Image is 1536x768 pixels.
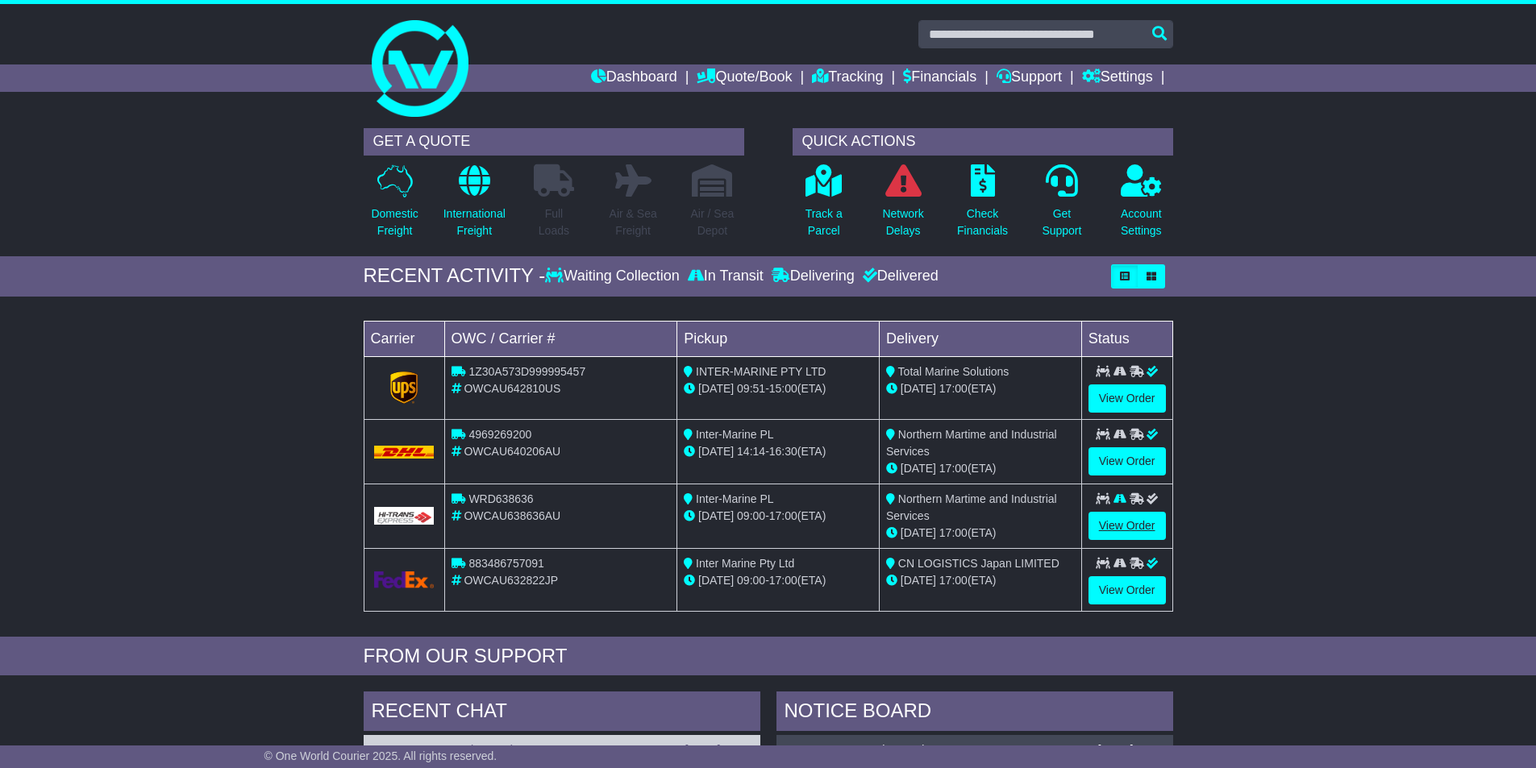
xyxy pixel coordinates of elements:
span: [DATE] [698,382,734,395]
div: Waiting Collection [545,268,683,285]
p: International Freight [443,205,506,239]
span: Northern Martime and Industrial Services [886,428,1057,458]
td: Carrier [364,321,444,356]
span: 359162 [885,743,922,756]
span: 09:51 [737,382,765,395]
a: InternationalFreight [443,164,506,248]
span: OWCAU642810US [464,382,560,395]
span: 359162 [473,743,511,756]
p: Track a Parcel [805,205,843,239]
span: OWCAU640206AU [464,445,560,458]
span: 14:14 [737,445,765,458]
img: GetCarrierServiceLogo [374,507,435,525]
p: Air & Sea Freight [610,205,657,239]
a: Quote/Book [697,64,792,92]
a: Tracking [812,64,883,92]
span: [DATE] [698,509,734,522]
img: GetCarrierServiceLogo [390,372,418,404]
div: Delivered [859,268,939,285]
a: Dashboard [591,64,677,92]
div: ( ) [372,743,752,757]
span: [DATE] [698,445,734,458]
span: OWCAU632822JP [464,574,558,587]
span: 17:00 [939,462,968,475]
span: [DATE] [901,382,936,395]
span: 4969269200 [468,428,531,441]
span: © One World Courier 2025. All rights reserved. [264,749,497,762]
span: 16:30 [769,445,797,458]
span: 17:00 [939,574,968,587]
span: [DATE] [901,526,936,539]
span: 1Z30A573D999995457 [468,365,585,378]
div: [DATE] 14:04 [685,743,751,757]
a: Financials [903,64,976,92]
span: WRD638636 [468,492,533,505]
a: NetworkDelays [881,164,924,248]
div: - (ETA) [684,508,872,525]
a: View Order [1089,512,1166,540]
a: OWCAU638636AU [372,743,469,756]
p: Full Loads [534,205,574,239]
div: GET A QUOTE [364,128,744,156]
p: Air / Sea Depot [691,205,735,239]
span: OWCAU638636AU [464,509,560,522]
div: (ETA) [886,460,1075,477]
span: 09:00 [737,574,765,587]
img: DHL.png [374,446,435,459]
a: View Order [1089,576,1166,604]
span: Inter Marine Pty Ltd [696,557,794,570]
a: View Order [1089,447,1166,475]
a: DomesticFreight [370,164,418,248]
td: Status [1081,321,1172,356]
p: Check Financials [957,205,1008,239]
span: 17:00 [939,526,968,539]
span: CN LOGISTICS Japan LIMITED [898,557,1059,570]
div: [DATE] 12:16 [1097,743,1164,757]
span: [DATE] [901,574,936,587]
td: Pickup [677,321,880,356]
div: (ETA) [886,572,1075,589]
div: RECENT ACTIVITY - [364,264,546,288]
p: Account Settings [1121,205,1162,239]
div: RECENT CHAT [364,691,760,735]
div: - (ETA) [684,443,872,460]
div: - (ETA) [684,572,872,589]
p: Domestic Freight [371,205,418,239]
p: Network Delays [882,205,923,239]
div: FROM OUR SUPPORT [364,645,1173,668]
span: 883486757091 [468,557,543,570]
td: OWC / Carrier # [444,321,677,356]
a: Support [997,64,1062,92]
span: Northern Martime and Industrial Services [886,492,1057,522]
div: NOTICE BOARD [776,691,1173,735]
div: (ETA) [886,380,1075,397]
a: GetSupport [1041,164,1082,248]
span: Inter-Marine PL [696,428,773,441]
span: Inter-Marine PL [696,492,773,505]
span: 17:00 [939,382,968,395]
span: Total Marine Solutions [898,365,1009,378]
p: Get Support [1042,205,1081,239]
td: Delivery [879,321,1081,356]
a: AccountSettings [1120,164,1163,248]
a: OWCAU638636AU [785,743,881,756]
div: QUICK ACTIONS [793,128,1173,156]
div: Delivering [768,268,859,285]
span: [DATE] [901,462,936,475]
span: 09:00 [737,509,765,522]
a: View Order [1089,384,1166,413]
span: 15:00 [769,382,797,395]
span: 17:00 [769,574,797,587]
div: (ETA) [886,525,1075,542]
span: [DATE] [698,574,734,587]
span: 17:00 [769,509,797,522]
img: GetCarrierServiceLogo [374,571,435,588]
a: Track aParcel [805,164,843,248]
a: Settings [1082,64,1153,92]
span: INTER-MARINE PTY LTD [696,365,826,378]
div: In Transit [684,268,768,285]
div: - (ETA) [684,380,872,397]
div: ( ) [785,743,1165,757]
a: CheckFinancials [956,164,1009,248]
